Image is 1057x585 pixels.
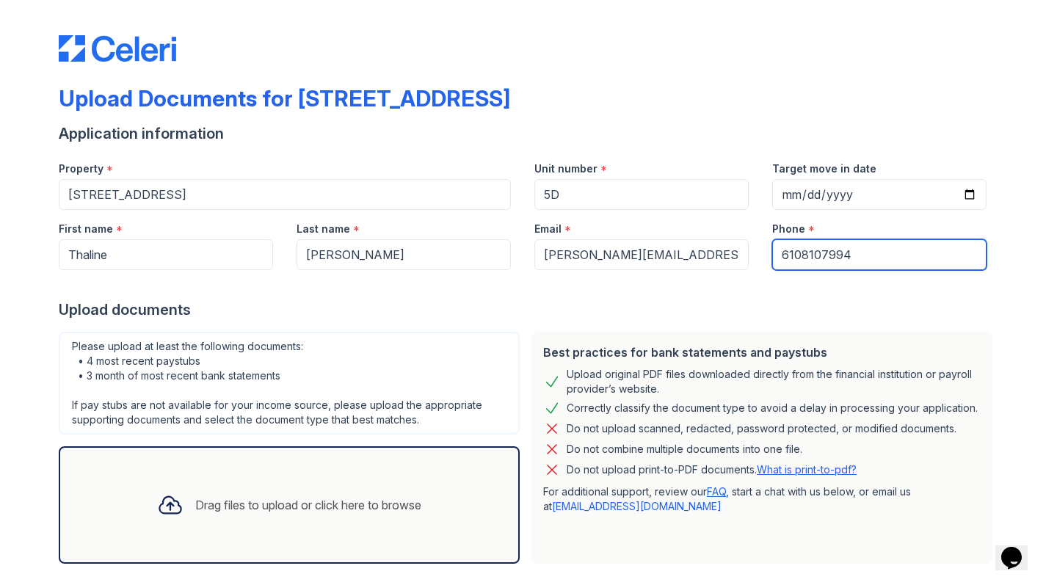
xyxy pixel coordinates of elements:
div: Drag files to upload or click here to browse [195,496,421,514]
a: [EMAIL_ADDRESS][DOMAIN_NAME] [552,500,722,512]
label: Property [59,161,103,176]
label: Phone [772,222,805,236]
div: Please upload at least the following documents: • 4 most recent paystubs • 3 month of most recent... [59,332,520,435]
label: Unit number [534,161,597,176]
label: Email [534,222,562,236]
a: FAQ [707,485,726,498]
div: Application information [59,123,998,144]
label: Last name [297,222,350,236]
div: Do not upload scanned, redacted, password protected, or modified documents. [567,420,956,437]
label: Target move in date [772,161,876,176]
p: Do not upload print-to-PDF documents. [567,462,857,477]
div: Upload documents [59,299,998,320]
iframe: chat widget [995,526,1042,570]
div: Correctly classify the document type to avoid a delay in processing your application. [567,399,978,417]
div: Do not combine multiple documents into one file. [567,440,802,458]
p: For additional support, review our , start a chat with us below, or email us at [543,484,981,514]
img: CE_Logo_Blue-a8612792a0a2168367f1c8372b55b34899dd931a85d93a1a3d3e32e68fde9ad4.png [59,35,176,62]
div: Upload Documents for [STREET_ADDRESS] [59,85,510,112]
label: First name [59,222,113,236]
div: Best practices for bank statements and paystubs [543,344,981,361]
div: Upload original PDF files downloaded directly from the financial institution or payroll provider’... [567,367,981,396]
a: What is print-to-pdf? [757,463,857,476]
